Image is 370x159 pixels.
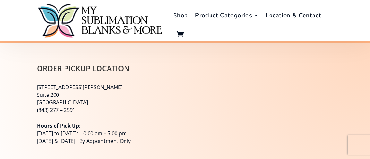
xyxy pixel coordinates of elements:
p: [STREET_ADDRESS][PERSON_NAME] Suite 200 [GEOGRAPHIC_DATA] (843) 277 – 2591‬ [37,84,146,114]
p: [DATE] to [DATE]: 10:00 am – 5:00 pm [DATE] & [DATE]: By Appointment Only [37,122,146,145]
h2: Order Pickup Location [37,65,146,75]
a: Shop [173,2,188,29]
a: Product Categories [195,2,259,29]
strong: Hours of Pick Up: [37,122,81,129]
a: Location & Contact [266,2,321,29]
